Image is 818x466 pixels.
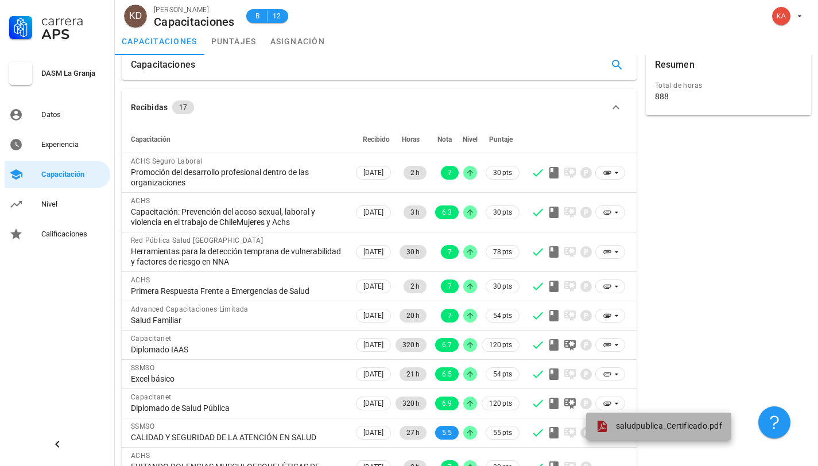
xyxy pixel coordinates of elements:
[154,4,235,15] div: [PERSON_NAME]
[493,368,512,380] span: 54 pts
[442,338,452,352] span: 6.7
[5,101,110,129] a: Datos
[253,10,262,22] span: B
[354,126,393,153] th: Recibido
[41,230,106,239] div: Calificaciones
[131,335,171,343] span: Capacitanet
[493,207,512,218] span: 30 pts
[616,421,722,430] span: saludpublica_Certificado.pdf
[489,398,512,409] span: 120 pts
[131,135,170,143] span: Capacitación
[179,100,187,114] span: 17
[363,246,383,258] span: [DATE]
[41,170,106,179] div: Capacitación
[406,426,420,440] span: 27 h
[493,427,512,438] span: 55 pts
[393,126,429,153] th: Horas
[410,166,420,180] span: 2 h
[131,403,344,413] div: Diplomado de Salud Pública
[131,167,344,188] div: Promoción del desarrollo profesional dentro de las organizaciones
[772,7,790,25] div: avatar
[131,276,150,284] span: ACHS
[479,126,522,153] th: Puntaje
[363,368,383,380] span: [DATE]
[131,422,154,430] span: SSMSO
[5,220,110,248] a: Calificaciones
[41,140,106,149] div: Experiencia
[131,50,195,80] div: Capacitaciones
[131,157,203,165] span: ACHS Seguro Laboral
[493,310,512,321] span: 54 pts
[406,367,420,381] span: 21 h
[442,426,452,440] span: 5.5
[410,205,420,219] span: 3 h
[493,167,512,178] span: 30 pts
[363,206,383,219] span: [DATE]
[131,286,344,296] div: Primera Respuesta Frente a Emergencias de Salud
[463,135,478,143] span: Nivel
[448,309,452,323] span: 7
[131,452,150,460] span: ACHS
[131,393,171,401] span: Capacitanet
[363,426,383,439] span: [DATE]
[363,166,383,179] span: [DATE]
[655,91,669,102] div: 888
[41,200,106,209] div: Nivel
[402,338,420,352] span: 320 h
[442,367,452,381] span: 6.5
[448,279,452,293] span: 7
[363,339,383,351] span: [DATE]
[131,432,344,442] div: CALIDAD Y SEGURIDAD DE LA ATENCIÓN EN SALUD
[131,236,263,244] span: Red Pública Salud [GEOGRAPHIC_DATA]
[41,14,106,28] div: Carrera
[489,135,513,143] span: Puntaje
[493,281,512,292] span: 30 pts
[131,207,344,227] div: Capacitación: Prevención del acoso sexual, laboral y violencia en el trabajo de ChileMujeres y Achs
[131,315,344,325] div: Salud Familiar
[131,305,249,313] span: Advanced Capacitaciones Limitada
[448,166,452,180] span: 7
[402,397,420,410] span: 320 h
[131,101,168,114] div: Recibidas
[41,28,106,41] div: APS
[493,246,512,258] span: 78 pts
[655,80,802,91] div: Total de horas
[124,5,147,28] div: avatar
[5,131,110,158] a: Experiencia
[363,280,383,293] span: [DATE]
[5,191,110,218] a: Nivel
[115,28,204,55] a: capacitaciones
[131,197,150,205] span: ACHS
[402,135,420,143] span: Horas
[410,279,420,293] span: 2 h
[655,50,695,80] div: Resumen
[363,135,390,143] span: Recibido
[122,126,354,153] th: Capacitación
[131,364,154,372] span: SSMSO
[406,245,420,259] span: 30 h
[461,126,479,153] th: Nivel
[204,28,263,55] a: puntajes
[363,309,383,322] span: [DATE]
[448,245,452,259] span: 7
[429,126,461,153] th: Nota
[41,110,106,119] div: Datos
[129,5,142,28] span: KD
[406,309,420,323] span: 20 h
[272,10,281,22] span: 12
[131,344,344,355] div: Diplomado IAAS
[154,15,235,28] div: Capacitaciones
[442,205,452,219] span: 6.3
[489,339,512,351] span: 120 pts
[131,246,344,267] div: Herramientas para la detección temprana de vulnerabilidad y factores de riesgo en NNA
[437,135,452,143] span: Nota
[263,28,332,55] a: asignación
[122,89,637,126] button: Recibidas 17
[363,397,383,410] span: [DATE]
[41,69,106,78] div: DASM La Granja
[5,161,110,188] a: Capacitación
[131,374,344,384] div: Excel básico
[442,397,452,410] span: 6.9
